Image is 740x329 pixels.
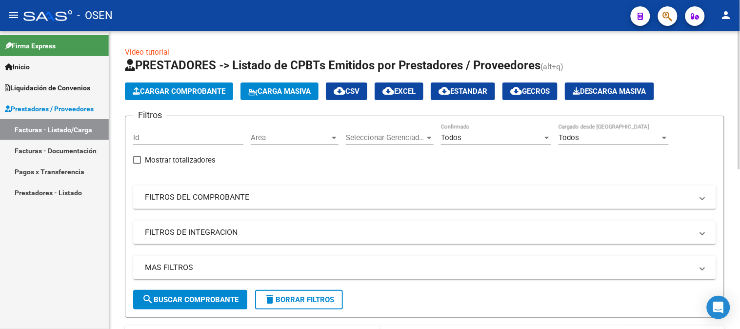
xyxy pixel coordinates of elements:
mat-expansion-panel-header: FILTROS DEL COMPROBANTE [133,185,716,209]
mat-icon: delete [264,293,276,305]
mat-panel-title: MAS FILTROS [145,262,693,273]
span: Todos [559,133,579,142]
button: CSV [326,82,367,100]
span: Borrar Filtros [264,295,334,304]
mat-icon: cloud_download [439,85,450,97]
span: Estandar [439,87,487,96]
span: Seleccionar Gerenciador [346,133,425,142]
span: Mostrar totalizadores [145,154,216,166]
mat-icon: cloud_download [334,85,345,97]
span: Firma Express [5,41,56,51]
mat-icon: cloud_download [382,85,394,97]
mat-expansion-panel-header: FILTROS DE INTEGRACION [133,221,716,244]
button: Borrar Filtros [255,290,343,309]
span: Liquidación de Convenios [5,82,90,93]
span: (alt+q) [540,62,563,71]
span: Area [251,133,330,142]
span: Cargar Comprobante [133,87,225,96]
span: - OSEN [77,5,113,26]
mat-icon: search [142,293,154,305]
button: Estandar [431,82,495,100]
button: Descarga Masiva [565,82,654,100]
button: Cargar Comprobante [125,82,233,100]
button: Carga Masiva [240,82,319,100]
span: Carga Masiva [248,87,311,96]
mat-panel-title: FILTROS DEL COMPROBANTE [145,192,693,203]
h3: Filtros [133,108,167,122]
app-download-masive: Descarga masiva de comprobantes (adjuntos) [565,82,654,100]
span: Gecros [510,87,550,96]
mat-icon: menu [8,9,20,21]
a: Video tutorial [125,48,169,57]
button: Gecros [502,82,558,100]
button: Buscar Comprobante [133,290,247,309]
span: Buscar Comprobante [142,295,239,304]
span: EXCEL [382,87,416,96]
span: Descarga Masiva [573,87,646,96]
span: Inicio [5,62,30,72]
div: Open Intercom Messenger [707,296,730,319]
mat-icon: cloud_download [510,85,522,97]
mat-icon: person [720,9,732,21]
span: CSV [334,87,360,96]
span: Todos [441,133,461,142]
mat-expansion-panel-header: MAS FILTROS [133,256,716,279]
mat-panel-title: FILTROS DE INTEGRACION [145,227,693,238]
span: Prestadores / Proveedores [5,103,94,114]
span: PRESTADORES -> Listado de CPBTs Emitidos por Prestadores / Proveedores [125,59,540,72]
button: EXCEL [375,82,423,100]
